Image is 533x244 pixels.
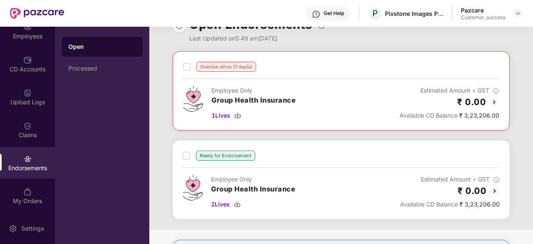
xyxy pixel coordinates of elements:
[234,201,241,208] img: svg+xml;base64,PHN2ZyBpZD0iRG93bmxvYWQtMzJ4MzIiIHhtbG5zPSJodHRwOi8vd3d3LnczLm9yZy8yMDAwL3N2ZyIgd2...
[400,200,500,209] div: ₹ 3,23,206.00
[385,10,443,18] div: Pixstone Images Private Limited
[400,201,458,208] span: Available CD Balance
[23,188,32,196] img: svg+xml;base64,PHN2ZyBpZD0iTXlfT3JkZXJzIiBkYXRhLW5hbWU9Ik15IE9yZGVycyIgeG1sbnM9Imh0dHA6Ly93d3cudz...
[493,88,499,94] img: svg+xml;base64,PHN2ZyBpZD0iSW5mb18tXzMyeDMyIiBkYXRhLW5hbWU9IkluZm8gLSAzMngzMiIgeG1sbnM9Imh0dHA6Ly...
[400,111,499,120] div: ₹ 3,23,206.00
[10,8,64,19] img: New Pazcare Logo
[458,184,486,198] h2: ₹ 0.00
[400,112,458,119] span: Available CD Balance
[515,10,521,17] img: svg+xml;base64,PHN2ZyBpZD0iRHJvcGRvd24tMzJ4MzIiIHhtbG5zPSJodHRwOi8vd3d3LnczLm9yZy8yMDAwL3N2ZyIgd2...
[457,95,486,109] h2: ₹ 0.00
[324,10,344,17] div: Get Help
[400,175,500,184] div: Estimated Amount + GST
[189,34,327,43] div: Last Updated on 5:49 am[DATE]
[23,56,32,64] img: svg+xml;base64,PHN2ZyBpZD0iQ0RfQWNjb3VudHMiIGRhdGEtbmFtZT0iQ0QgQWNjb3VudHMiIHhtbG5zPSJodHRwOi8vd3...
[211,200,230,209] span: 2 Lives
[183,175,203,201] img: svg+xml;base64,PHN2ZyB4bWxucz0iaHR0cDovL3d3dy53My5vcmcvMjAwMC9zdmciIHdpZHRoPSI0Ny43MTQiIGhlaWdodD...
[400,86,499,95] div: Estimated Amount + GST
[23,122,32,130] img: svg+xml;base64,PHN2ZyBpZD0iQ2xhaW0iIHhtbG5zPSJodHRwOi8vd3d3LnczLm9yZy8yMDAwL3N2ZyIgd2lkdGg9IjIwIi...
[23,155,32,163] img: svg+xml;base64,PHN2ZyBpZD0iRW5kb3JzZW1lbnRzIiB4bWxucz0iaHR0cDovL3d3dy53My5vcmcvMjAwMC9zdmciIHdpZH...
[19,224,46,233] div: Settings
[489,97,499,107] img: svg+xml;base64,PHN2ZyBpZD0iQmFjay0yMHgyMCIgeG1sbnM9Imh0dHA6Ly93d3cudzMub3JnLzIwMDAvc3ZnIiB3aWR0aD...
[211,86,296,95] div: Employee Only
[461,6,505,14] div: Pazcare
[490,186,500,196] img: svg+xml;base64,PHN2ZyBpZD0iQmFjay0yMHgyMCIgeG1sbnM9Imh0dHA6Ly93d3cudzMub3JnLzIwMDAvc3ZnIiB3aWR0aD...
[68,65,136,72] div: Processed
[211,184,295,195] h3: Group Health Insurance
[493,176,500,183] img: svg+xml;base64,PHN2ZyBpZD0iSW5mb18tXzMyeDMyIiBkYXRhLW5hbWU9IkluZm8gLSAzMngzMiIgeG1sbnM9Imh0dHA6Ly...
[183,86,203,112] img: svg+xml;base64,PHN2ZyB4bWxucz0iaHR0cDovL3d3dy53My5vcmcvMjAwMC9zdmciIHdpZHRoPSI0Ny43MTQiIGhlaWdodD...
[23,23,32,31] img: svg+xml;base64,PHN2ZyBpZD0iRW1wbG95ZWVzIiB4bWxucz0iaHR0cDovL3d3dy53My5vcmcvMjAwMC9zdmciIHdpZHRoPS...
[68,43,136,51] div: Open
[211,95,296,106] h3: Group Health Insurance
[196,151,255,161] div: Ready for Endorsement
[312,10,320,18] img: svg+xml;base64,PHN2ZyBpZD0iSGVscC0zMngzMiIgeG1sbnM9Imh0dHA6Ly93d3cudzMub3JnLzIwMDAvc3ZnIiB3aWR0aD...
[23,89,32,97] img: svg+xml;base64,PHN2ZyBpZD0iVXBsb2FkX0xvZ3MiIGRhdGEtbmFtZT0iVXBsb2FkIExvZ3MiIHhtbG5zPSJodHRwOi8vd3...
[9,224,17,233] img: svg+xml;base64,PHN2ZyBpZD0iU2V0dGluZy0yMHgyMCIgeG1sbnM9Imh0dHA6Ly93d3cudzMub3JnLzIwMDAvc3ZnIiB3aW...
[211,111,230,120] span: 1 Lives
[196,62,256,72] div: Overdue since 31 day(s)
[372,8,378,18] span: P
[211,175,295,184] div: Employee Only
[234,112,241,119] img: svg+xml;base64,PHN2ZyBpZD0iRG93bmxvYWQtMzJ4MzIiIHhtbG5zPSJodHRwOi8vd3d3LnczLm9yZy8yMDAwL3N2ZyIgd2...
[461,14,505,21] div: Customer_success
